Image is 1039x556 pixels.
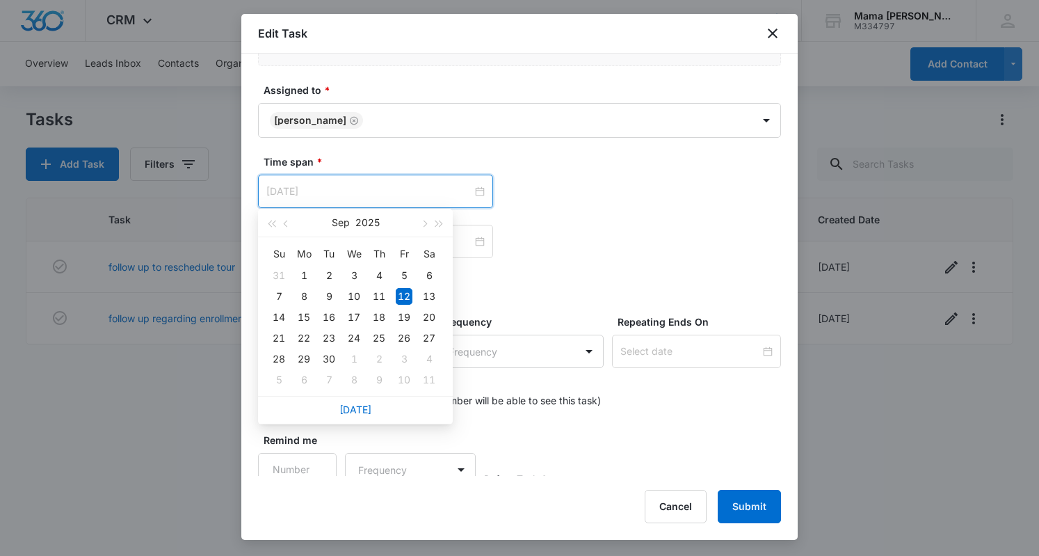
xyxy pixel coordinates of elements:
[316,370,341,390] td: 2025-10-07
[291,349,316,370] td: 2025-09-29
[266,286,291,307] td: 2025-09-07
[321,330,337,347] div: 23
[316,243,341,265] th: Tu
[417,243,442,265] th: Sa
[258,453,337,486] input: Number
[341,349,367,370] td: 2025-10-01
[296,351,312,367] div: 29
[371,330,387,347] div: 25
[316,286,341,307] td: 2025-09-09
[764,25,781,42] button: close
[271,330,287,347] div: 21
[346,116,359,125] div: Remove Melissa Peck
[321,372,337,388] div: 7
[371,309,387,326] div: 18
[291,265,316,286] td: 2025-09-01
[421,351,437,367] div: 4
[266,370,291,390] td: 2025-10-05
[296,309,312,326] div: 15
[346,267,362,284] div: 3
[346,330,362,347] div: 24
[316,265,341,286] td: 2025-09-02
[341,265,367,286] td: 2025-09-03
[271,351,287,367] div: 28
[421,330,437,347] div: 27
[266,184,472,199] input: Sep 12, 2025
[718,490,781,523] button: Submit
[417,265,442,286] td: 2025-09-06
[291,370,316,390] td: 2025-10-06
[296,288,312,305] div: 8
[421,288,437,305] div: 13
[367,286,392,307] td: 2025-09-11
[417,286,442,307] td: 2025-09-13
[392,265,417,286] td: 2025-09-05
[296,372,312,388] div: 6
[367,349,392,370] td: 2025-10-02
[392,328,417,349] td: 2025-09-26
[264,154,787,169] label: Time span
[421,267,437,284] div: 6
[321,288,337,305] div: 9
[316,349,341,370] td: 2025-09-30
[296,330,312,347] div: 22
[271,267,287,284] div: 31
[396,330,412,347] div: 26
[392,307,417,328] td: 2025-09-19
[417,328,442,349] td: 2025-09-27
[620,344,760,359] input: Select date
[417,307,442,328] td: 2025-09-20
[346,288,362,305] div: 10
[291,243,316,265] th: Mo
[618,315,787,329] label: Repeating Ends On
[296,267,312,284] div: 1
[396,309,412,326] div: 19
[371,372,387,388] div: 9
[371,288,387,305] div: 11
[321,309,337,326] div: 16
[341,370,367,390] td: 2025-10-08
[341,286,367,307] td: 2025-09-10
[484,472,568,486] span: Before Task Starts
[392,370,417,390] td: 2025-10-10
[339,404,371,415] a: [DATE]
[271,288,287,305] div: 7
[396,267,412,284] div: 5
[316,307,341,328] td: 2025-09-16
[396,351,412,367] div: 3
[371,351,387,367] div: 2
[346,372,362,388] div: 8
[355,209,380,237] button: 2025
[441,315,610,329] label: Frequency
[341,307,367,328] td: 2025-09-17
[266,328,291,349] td: 2025-09-21
[346,351,362,367] div: 1
[271,309,287,326] div: 14
[645,490,707,523] button: Cancel
[271,372,287,388] div: 5
[332,209,350,237] button: Sep
[321,351,337,367] div: 30
[392,349,417,370] td: 2025-10-03
[417,370,442,390] td: 2025-10-11
[264,433,342,447] label: Remind me
[291,328,316,349] td: 2025-09-22
[291,307,316,328] td: 2025-09-15
[421,309,437,326] div: 20
[392,286,417,307] td: 2025-09-12
[316,328,341,349] td: 2025-09-23
[367,265,392,286] td: 2025-09-04
[341,243,367,265] th: We
[266,307,291,328] td: 2025-09-14
[266,349,291,370] td: 2025-09-28
[396,288,412,305] div: 12
[396,372,412,388] div: 10
[321,267,337,284] div: 2
[264,83,787,97] label: Assigned to
[367,243,392,265] th: Th
[392,243,417,265] th: Fr
[341,328,367,349] td: 2025-09-24
[346,309,362,326] div: 17
[417,349,442,370] td: 2025-10-04
[421,372,437,388] div: 11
